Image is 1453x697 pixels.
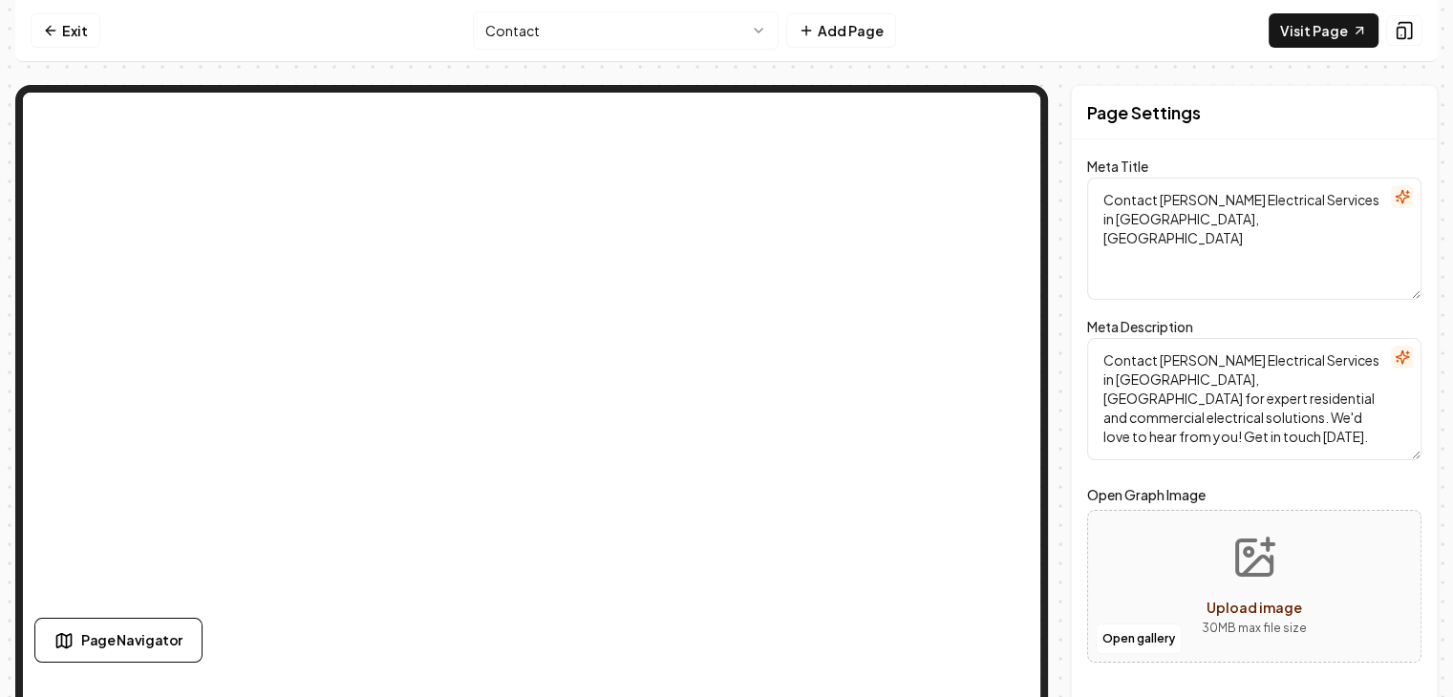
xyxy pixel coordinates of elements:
[1087,158,1148,175] label: Meta Title
[786,13,896,48] button: Add Page
[1202,619,1307,638] p: 30 MB max file size
[1096,623,1182,654] button: Open gallery
[1087,99,1201,126] h2: Page Settings
[1269,13,1378,48] a: Visit Page
[81,630,182,650] span: Page Navigator
[1087,483,1421,506] label: Open Graph Image
[34,618,203,663] button: Page Navigator
[1207,599,1302,616] span: Upload image
[1087,318,1193,335] label: Meta Description
[1186,519,1322,653] button: Upload image
[31,13,100,48] a: Exit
